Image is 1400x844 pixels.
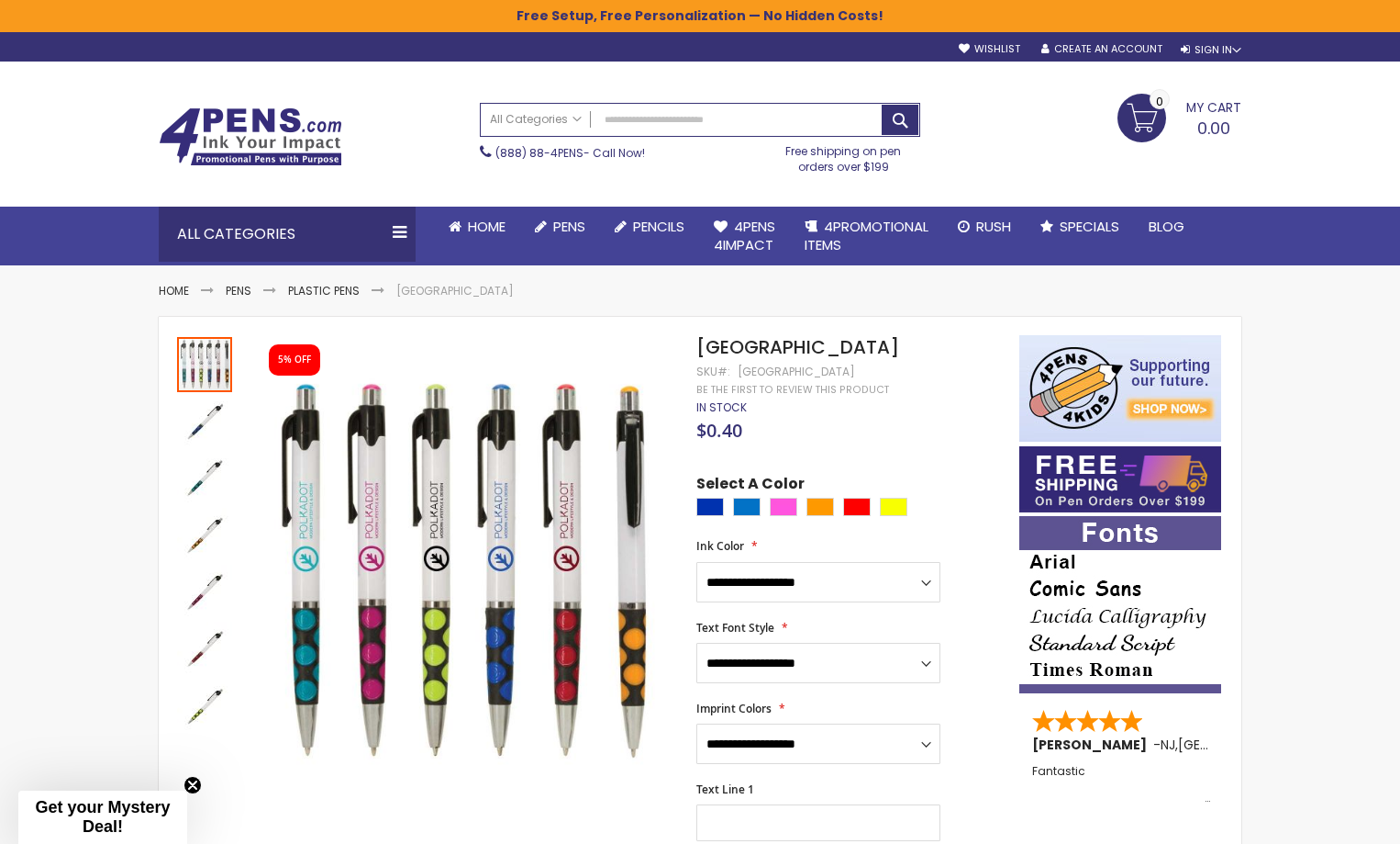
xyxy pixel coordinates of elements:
strong: SKU [696,364,730,379]
div: Sign In [1181,43,1241,57]
img: Free shipping on orders over $199 [1019,446,1221,512]
div: Blue Light [733,498,761,516]
span: Pens [553,217,585,236]
span: $0.40 [696,418,742,443]
div: Red [843,498,871,516]
span: Specials [1060,217,1119,236]
a: Blog [1134,207,1199,247]
span: Select A Color [696,474,805,499]
span: Rush [976,217,1011,236]
div: Orange [806,498,834,516]
span: 0.00 [1197,117,1230,140]
div: Yellow [880,498,907,516]
a: Create an Account [1041,42,1162,56]
img: font-personalization-examples [1019,516,1221,693]
span: NJ [1161,736,1175,754]
a: 0.00 0 [1117,94,1241,140]
div: Free shipping on pen orders over $199 [767,137,921,174]
img: New Orleans Pen [177,622,232,677]
div: 5% OFF [278,354,311,366]
a: Pens [226,283,251,298]
a: Specials [1026,207,1134,247]
span: [GEOGRAPHIC_DATA] [1178,736,1313,754]
span: Get your Mystery Deal! [35,798,170,836]
a: 4Pens4impact [699,207,790,266]
button: Close teaser [183,776,202,794]
span: - , [1153,736,1313,754]
div: Get your Mystery Deal!Close teaser [18,791,187,844]
span: Blog [1149,217,1184,236]
a: Pencils [600,207,699,247]
div: New Orleans Pen [177,563,234,620]
span: [GEOGRAPHIC_DATA] [696,334,899,360]
span: All Categories [490,112,582,127]
div: New Orleans Pen [177,506,234,563]
a: (888) 88-4PENS [495,145,583,161]
span: Text Line 1 [696,782,754,797]
a: Home [159,283,189,298]
div: Pink [770,498,797,516]
span: Home [468,217,506,236]
div: New Orleans Pen [177,392,234,449]
iframe: Google Customer Reviews [1249,794,1400,844]
a: Rush [943,207,1026,247]
span: Imprint Colors [696,701,772,716]
a: Home [434,207,520,247]
a: Pens [520,207,600,247]
div: New Orleans Pen [177,620,234,677]
img: 4pens 4 kids [1019,335,1221,442]
img: New Orleans Pen [177,679,232,734]
a: All Categories [481,104,591,134]
img: New Orleans Pen [177,394,232,449]
img: New Orleans Pen [177,451,232,506]
a: Be the first to review this product [696,383,889,397]
span: [PERSON_NAME] [1032,736,1153,754]
a: Plastic Pens [288,283,360,298]
span: Pencils [633,217,684,236]
span: 4Pens 4impact [714,217,775,254]
div: All Categories [159,207,416,262]
div: New Orleans Pen [177,677,232,734]
div: Availability [696,400,747,415]
div: [GEOGRAPHIC_DATA] [738,365,855,379]
span: 0 [1156,93,1163,110]
div: New Orleans Pen [177,449,234,506]
span: 4PROMOTIONAL ITEMS [805,217,928,254]
span: Ink Color [696,538,744,554]
img: 4Pens Custom Pens and Promotional Products [159,107,342,166]
a: Wishlist [959,42,1020,56]
span: - Call Now! [495,145,645,161]
div: Fantastic [1032,765,1210,805]
div: Blue [696,498,724,516]
span: In stock [696,399,747,415]
span: Text Font Style [696,620,774,636]
li: [GEOGRAPHIC_DATA] [396,284,514,298]
a: 4PROMOTIONALITEMS [790,207,943,266]
img: New Orleans Pen [177,565,232,620]
img: New Orleans Pen [252,362,672,782]
div: New Orleans Pen [177,335,234,392]
img: New Orleans Pen [177,508,232,563]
